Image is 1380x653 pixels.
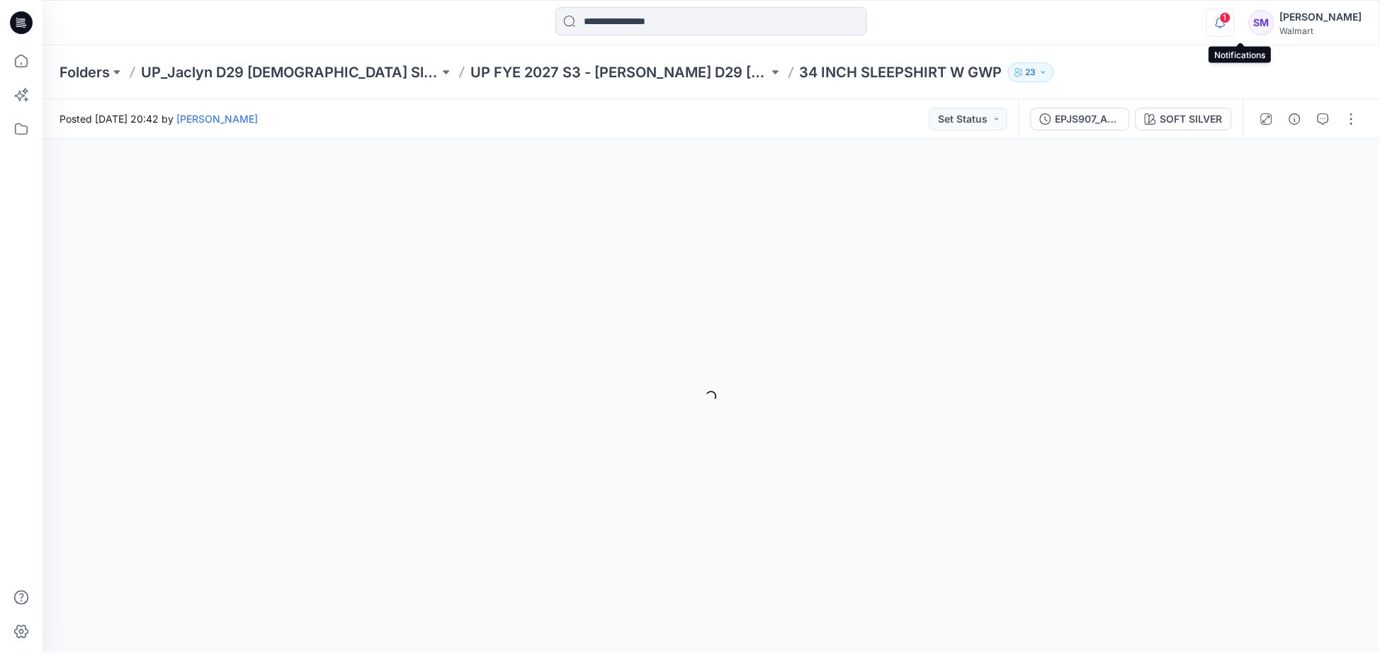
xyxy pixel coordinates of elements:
[1160,111,1223,127] div: SOFT SILVER
[60,62,110,82] a: Folders
[141,62,439,82] a: UP_Jaclyn D29 [DEMOGRAPHIC_DATA] Sleep
[470,62,769,82] a: UP FYE 2027 S3 - [PERSON_NAME] D29 [DEMOGRAPHIC_DATA] Sleepwear
[1008,62,1054,82] button: 23
[1031,108,1130,130] button: EPJS907_ADM_34 INCH SLEEPSHIRT W GWP
[1280,9,1362,26] div: [PERSON_NAME]
[1136,108,1232,130] button: SOFT SILVER
[1249,10,1274,35] div: SM
[1220,12,1231,23] span: 1
[1056,111,1121,127] div: EPJS907_ADM_34 INCH SLEEPSHIRT W GWP
[176,113,258,125] a: [PERSON_NAME]
[1280,26,1362,36] div: Walmart
[60,111,258,126] span: Posted [DATE] 20:42 by
[1284,108,1306,130] button: Details
[800,62,1002,82] p: 34 INCH SLEEPSHIRT W GWP
[1026,65,1036,80] p: 23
